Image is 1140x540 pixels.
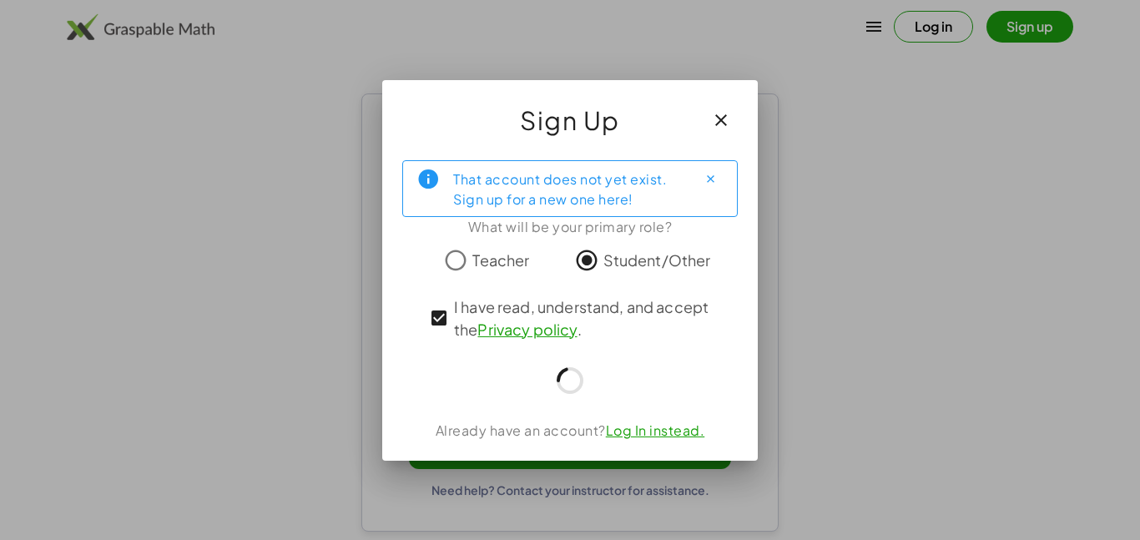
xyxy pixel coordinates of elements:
span: Student/Other [603,249,711,271]
a: Privacy policy [477,320,577,339]
span: Sign Up [520,100,620,140]
button: Close [697,166,724,193]
span: Teacher [472,249,529,271]
div: What will be your primary role? [402,217,738,237]
span: I have read, understand, and accept the . [454,295,716,341]
div: Already have an account? [402,421,738,441]
a: Log In instead. [606,421,705,439]
div: That account does not yet exist. Sign up for a new one here! [453,168,683,209]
